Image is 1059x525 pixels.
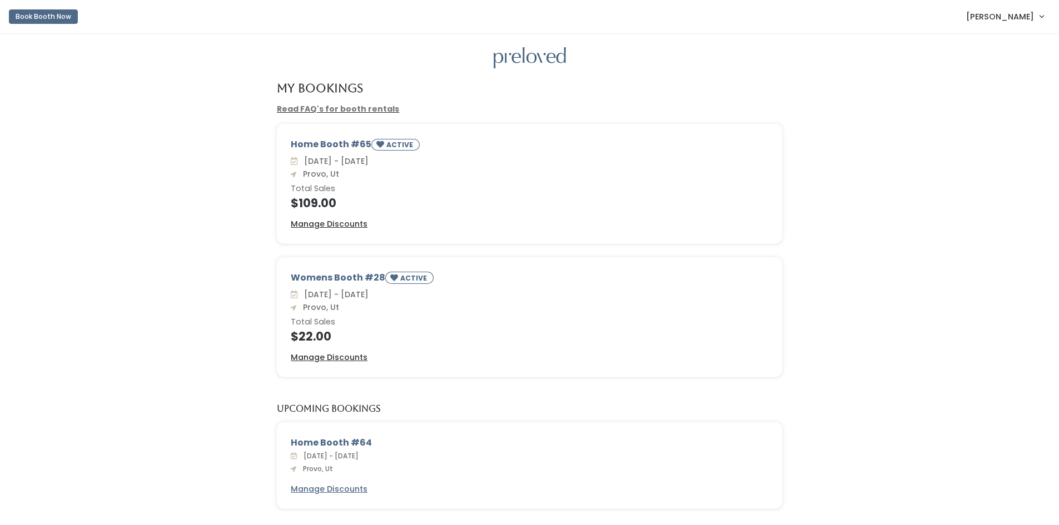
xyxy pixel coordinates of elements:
a: Manage Discounts [291,483,367,495]
span: Provo, Ut [299,464,333,473]
a: Manage Discounts [291,352,367,363]
small: ACTIVE [386,140,415,149]
img: preloved logo [494,47,566,69]
h4: $109.00 [291,197,768,209]
div: Home Booth #65 [291,138,768,155]
h4: $22.00 [291,330,768,343]
h6: Total Sales [291,184,768,193]
small: ACTIVE [400,273,429,283]
button: Book Booth Now [9,9,78,24]
span: [DATE] - [DATE] [300,156,369,167]
span: Provo, Ut [299,302,339,313]
h6: Total Sales [291,318,768,327]
h5: Upcoming Bookings [277,404,381,414]
span: [DATE] - [DATE] [299,451,359,461]
div: Home Booth #64 [291,436,768,449]
a: Read FAQ's for booth rentals [277,103,399,114]
h4: My Bookings [277,82,363,94]
a: Book Booth Now [9,4,78,29]
a: [PERSON_NAME] [955,4,1055,28]
span: Provo, Ut [299,168,339,179]
div: Womens Booth #28 [291,271,768,288]
u: Manage Discounts [291,218,367,229]
span: [PERSON_NAME] [966,11,1034,23]
a: Manage Discounts [291,218,367,230]
span: [DATE] - [DATE] [300,289,369,300]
